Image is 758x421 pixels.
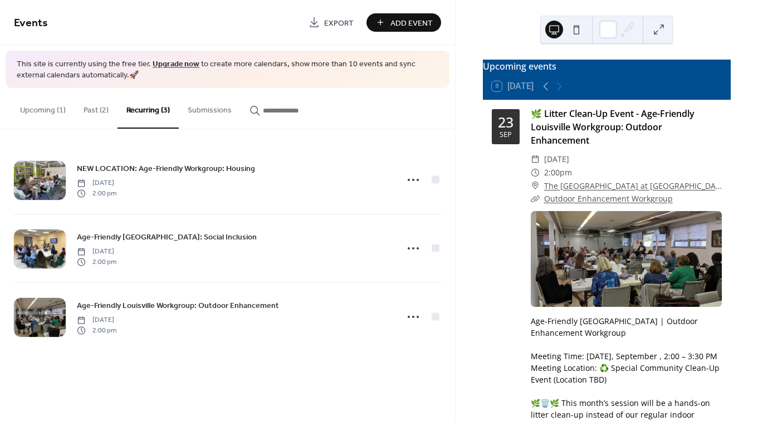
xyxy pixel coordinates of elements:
div: Upcoming events [483,60,731,73]
button: Submissions [179,88,241,128]
a: Age-Friendly [GEOGRAPHIC_DATA]: Social Inclusion [77,231,257,243]
span: Add Event [390,17,433,29]
span: 2:00 pm [77,188,116,198]
a: NEW LOCATION: Age-Friendly Workgroup: Housing [77,162,255,175]
a: Age-Friendly Louisville Workgroup: Outdoor Enhancement [77,299,279,312]
a: Export [300,13,362,32]
span: Age-Friendly Louisville Workgroup: Outdoor Enhancement [77,300,279,312]
button: Upcoming (1) [11,88,75,128]
span: Export [324,17,354,29]
a: The [GEOGRAPHIC_DATA] at [GEOGRAPHIC_DATA] and Community Services 1st Floor Conference Room [STRE... [544,179,722,193]
span: [DATE] [77,178,116,188]
div: ​ [531,153,540,166]
span: Age-Friendly [GEOGRAPHIC_DATA]: Social Inclusion [77,232,257,243]
span: 2:00 pm [77,325,116,335]
div: 23 [498,115,514,129]
a: Upgrade now [153,57,199,72]
div: ​ [531,179,540,193]
span: [DATE] [77,315,116,325]
span: This site is currently using the free tier. to create more calendars, show more than 10 events an... [17,59,438,81]
span: 2:00 pm [77,257,116,267]
span: [DATE] [77,247,116,257]
div: ​ [531,192,540,205]
button: Recurring (3) [118,88,179,129]
span: [DATE] [544,153,569,166]
button: Add Event [366,13,441,32]
a: 🌿 Litter Clean-Up Event - Age-Friendly Louisville Workgroup: Outdoor Enhancement [531,107,695,146]
span: Events [14,12,48,34]
span: NEW LOCATION: Age-Friendly Workgroup: Housing [77,163,255,175]
button: Past (2) [75,88,118,128]
div: ​ [531,166,540,179]
div: Sep [500,131,512,139]
span: 2:00pm [544,166,572,179]
a: Outdoor Enhancement Workgroup [544,193,673,204]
